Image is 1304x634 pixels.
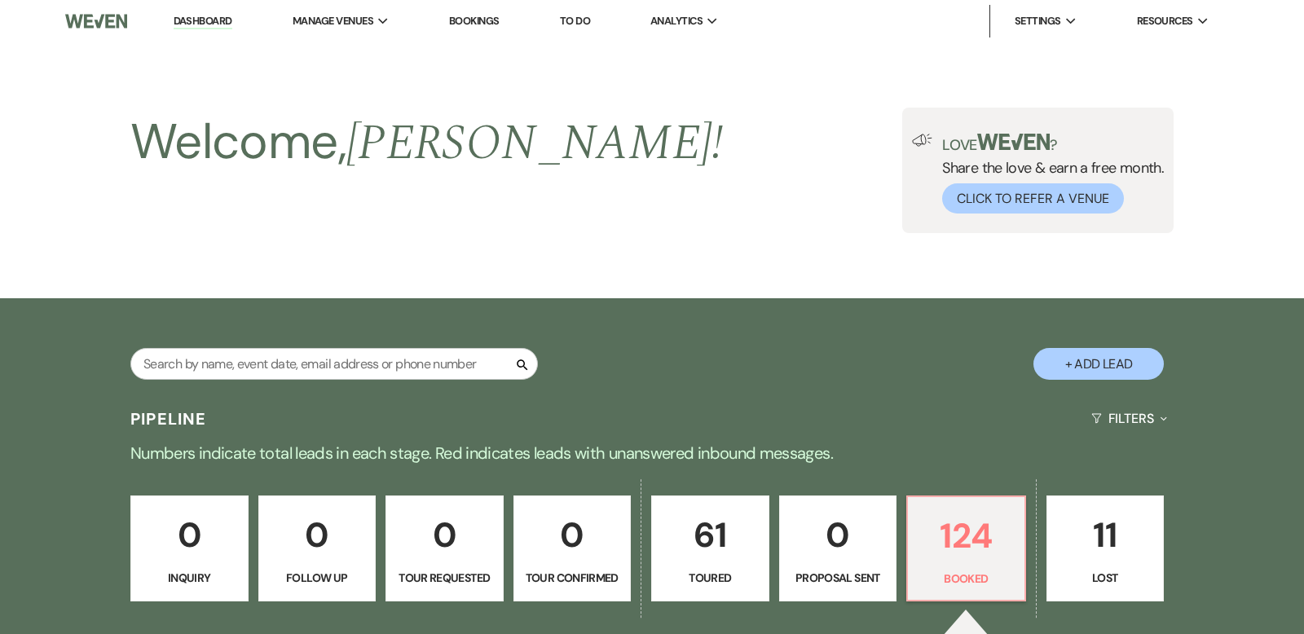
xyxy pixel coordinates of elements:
[1033,348,1164,380] button: + Add Lead
[269,508,366,562] p: 0
[396,508,493,562] p: 0
[1085,397,1174,440] button: Filters
[130,407,207,430] h3: Pipeline
[1057,508,1154,562] p: 11
[942,134,1164,152] p: Love ?
[1015,13,1061,29] span: Settings
[651,495,769,601] a: 61Toured
[396,569,493,587] p: Tour Requested
[1046,495,1165,601] a: 11Lost
[449,14,500,28] a: Bookings
[141,508,238,562] p: 0
[293,13,373,29] span: Manage Venues
[942,183,1124,214] button: Click to Refer a Venue
[130,495,249,601] a: 0Inquiry
[141,569,238,587] p: Inquiry
[65,4,127,38] img: Weven Logo
[790,508,887,562] p: 0
[1137,13,1193,29] span: Resources
[918,570,1015,588] p: Booked
[662,569,759,587] p: Toured
[385,495,504,601] a: 0Tour Requested
[912,134,932,147] img: loud-speaker-illustration.svg
[790,569,887,587] p: Proposal Sent
[524,508,621,562] p: 0
[779,495,897,601] a: 0Proposal Sent
[65,440,1239,466] p: Numbers indicate total leads in each stage. Red indicates leads with unanswered inbound messages.
[130,108,723,178] h2: Welcome,
[524,569,621,587] p: Tour Confirmed
[662,508,759,562] p: 61
[258,495,377,601] a: 0Follow Up
[174,14,232,29] a: Dashboard
[269,569,366,587] p: Follow Up
[1057,569,1154,587] p: Lost
[560,14,590,28] a: To Do
[906,495,1026,601] a: 124Booked
[932,134,1164,214] div: Share the love & earn a free month.
[977,134,1050,150] img: weven-logo-green.svg
[918,509,1015,563] p: 124
[346,106,723,181] span: [PERSON_NAME] !
[513,495,632,601] a: 0Tour Confirmed
[650,13,703,29] span: Analytics
[130,348,538,380] input: Search by name, event date, email address or phone number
